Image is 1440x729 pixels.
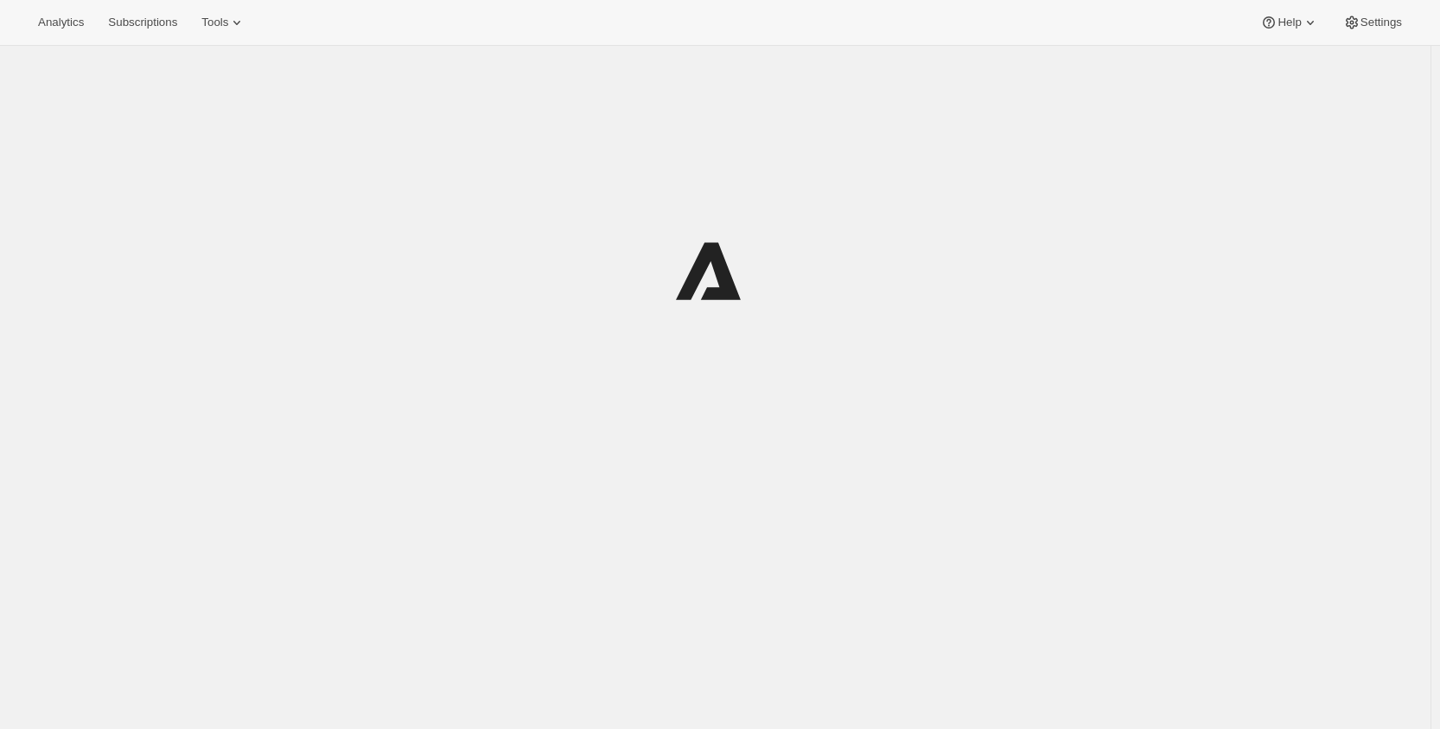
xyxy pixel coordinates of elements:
button: Help [1250,10,1328,35]
span: Analytics [38,16,84,29]
button: Subscriptions [98,10,188,35]
span: Help [1278,16,1301,29]
span: Settings [1360,16,1402,29]
span: Subscriptions [108,16,177,29]
button: Tools [191,10,256,35]
button: Analytics [28,10,94,35]
button: Settings [1333,10,1412,35]
span: Tools [201,16,228,29]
